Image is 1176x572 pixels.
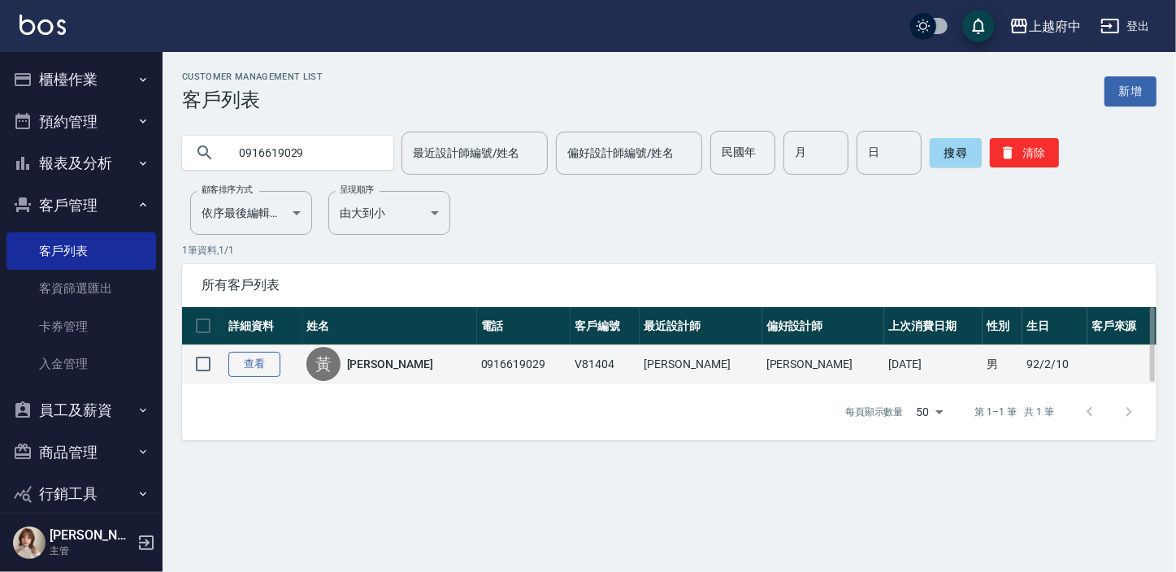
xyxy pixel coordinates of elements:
th: 電話 [477,307,571,345]
div: 上越府中 [1029,16,1081,37]
th: 姓名 [302,307,477,345]
th: 上次消費日期 [884,307,983,345]
button: 上越府中 [1003,10,1087,43]
a: [PERSON_NAME] [347,356,433,372]
button: 登出 [1094,11,1156,41]
button: 櫃檯作業 [7,58,156,101]
input: 搜尋關鍵字 [228,131,380,175]
button: 搜尋 [930,138,982,167]
p: 1 筆資料, 1 / 1 [182,243,1156,258]
th: 客戶編號 [571,307,640,345]
td: 男 [983,345,1022,383]
h2: Customer Management List [182,71,323,82]
th: 最近設計師 [640,307,762,345]
button: save [962,10,995,42]
a: 新增 [1104,76,1156,106]
p: 主管 [50,544,132,558]
label: 顧客排序方式 [202,184,253,196]
button: 行銷工具 [7,473,156,515]
img: Person [13,526,46,559]
label: 呈現順序 [340,184,374,196]
button: 商品管理 [7,431,156,474]
td: 0916619029 [477,345,571,383]
td: V81404 [571,345,640,383]
h3: 客戶列表 [182,89,323,111]
th: 偏好設計師 [762,307,884,345]
h5: [PERSON_NAME] [50,527,132,544]
th: 性別 [983,307,1022,345]
th: 生日 [1022,307,1087,345]
td: [PERSON_NAME] [762,345,884,383]
th: 詳細資料 [224,307,302,345]
button: 客戶管理 [7,184,156,227]
a: 查看 [228,352,280,377]
div: 黃 [306,347,341,381]
button: 預約管理 [7,101,156,143]
a: 客資篩選匯出 [7,270,156,307]
p: 每頁顯示數量 [845,405,904,419]
button: 清除 [990,138,1059,167]
button: 員工及薪資 [7,389,156,431]
div: 50 [910,390,949,434]
a: 客戶列表 [7,232,156,270]
a: 入金管理 [7,345,156,383]
div: 依序最後編輯時間 [190,191,312,235]
td: 92/2/10 [1022,345,1087,383]
img: Logo [20,15,66,35]
a: 卡券管理 [7,308,156,345]
td: [PERSON_NAME] [640,345,762,383]
div: 由大到小 [328,191,450,235]
th: 客戶來源 [1087,307,1156,345]
p: 第 1–1 筆 共 1 筆 [975,405,1054,419]
span: 所有客戶列表 [202,277,1137,293]
button: 報表及分析 [7,142,156,184]
td: [DATE] [884,345,983,383]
